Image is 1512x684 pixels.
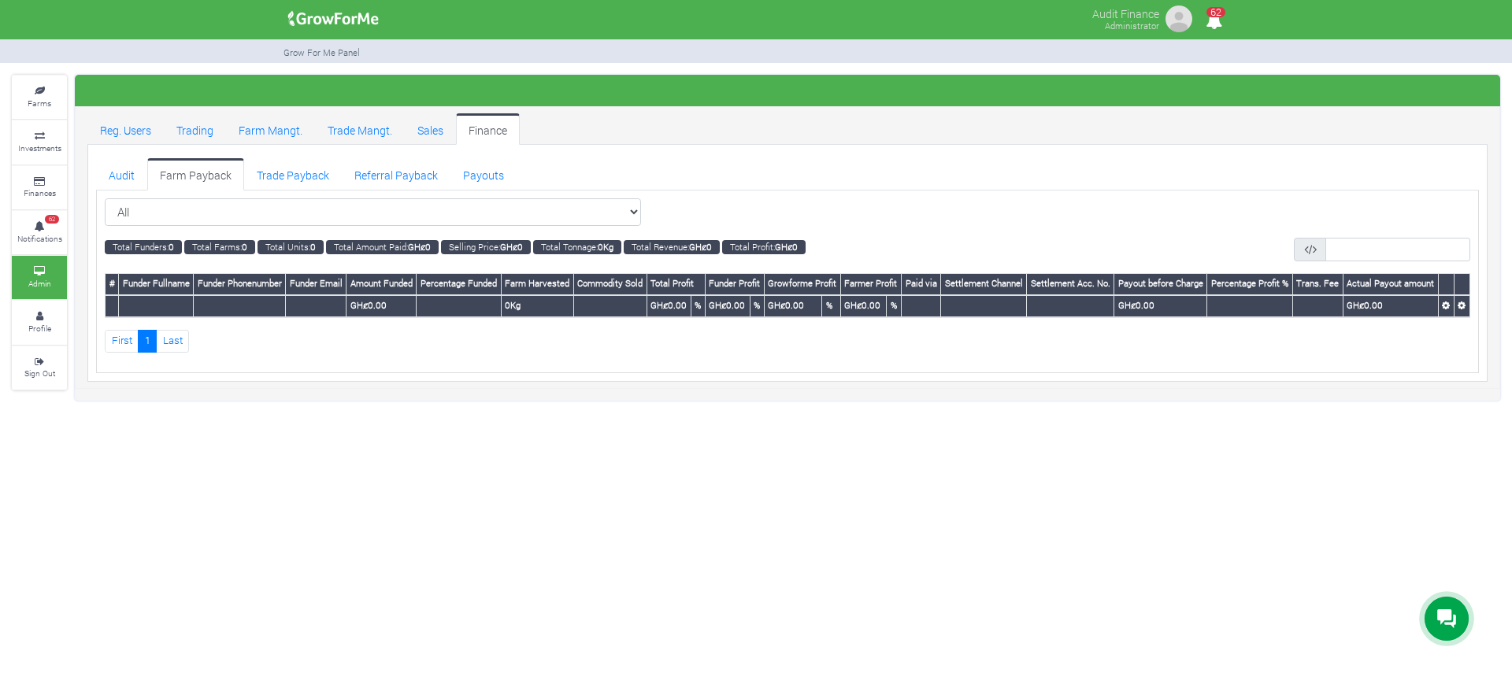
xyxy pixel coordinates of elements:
th: Percentage Funded [417,273,501,294]
small: Finances [24,187,56,198]
a: Finance [456,113,520,145]
a: Admin [12,256,67,299]
a: Audit [96,158,147,190]
th: Percentage Profit % [1207,273,1292,294]
b: 0 [310,241,316,253]
th: Farm Harvested [501,273,573,294]
th: Funder Email [286,273,346,294]
b: GHȼ0 [775,241,798,253]
a: 1 [138,330,157,353]
a: Farms [12,76,67,119]
small: Investments [18,142,61,153]
th: Total Profit [647,273,705,294]
th: % [750,295,764,317]
th: Funder Profit [705,273,764,294]
th: Actual Payout amount [1343,273,1438,294]
a: Investments [12,120,67,164]
nav: Page Navigation [105,330,1470,353]
a: Trading [164,113,226,145]
th: Payout before Charge [1114,273,1207,294]
a: Profile [12,301,67,344]
th: % [887,295,902,317]
small: Selling Price: [441,240,531,254]
small: Farms [28,98,51,109]
span: 62 [45,215,59,224]
th: GHȼ0.00 [705,295,750,317]
img: growforme image [1163,3,1195,35]
th: Amount Funded [346,273,417,294]
small: Total Profit: [722,240,806,254]
th: GHȼ0.00 [647,295,691,317]
small: Total Tonnage: [533,240,621,254]
small: Grow For Me Panel [283,46,360,58]
th: Funder Phonenumber [194,273,286,294]
th: Settlement Channel [941,273,1027,294]
a: Sales [405,113,456,145]
th: % [822,295,841,317]
th: Growforme Profit [764,273,840,294]
b: GHȼ0 [500,241,523,253]
th: GHȼ0.00 [764,295,821,317]
a: Trade Mangt. [315,113,405,145]
small: Administrator [1105,20,1159,31]
small: Sign Out [24,368,55,379]
a: Reg. Users [87,113,164,145]
th: Funder Fullname [119,273,194,294]
th: 0Kg [501,295,573,317]
a: First [105,330,139,353]
th: Paid via [902,273,941,294]
th: GHȼ0.00 [346,295,417,317]
b: GHȼ0 [689,241,712,253]
small: Notifications [17,233,62,244]
small: Total Units: [258,240,324,254]
th: Trans. Fee [1292,273,1343,294]
a: 62 Notifications [12,211,67,254]
img: growforme image [283,3,384,35]
a: Referral Payback [342,158,450,190]
th: Commodity Sold [573,273,647,294]
th: GHȼ0.00 [1343,295,1438,317]
b: 0 [242,241,247,253]
b: GHȼ0 [408,241,431,253]
small: Total Revenue: [624,240,720,254]
a: Payouts [450,158,517,190]
small: Admin [28,278,51,289]
small: Profile [28,323,51,334]
a: Finances [12,166,67,209]
th: GHȼ0.00 [1114,295,1207,317]
small: Total Farms: [184,240,255,254]
th: % [691,295,705,317]
a: Trade Payback [244,158,342,190]
a: Sign Out [12,346,67,390]
span: 62 [1206,7,1225,17]
small: Total Amount Paid: [326,240,439,254]
b: 0 [169,241,174,253]
a: 62 [1199,15,1229,30]
i: Notifications [1199,3,1229,39]
th: # [106,273,119,294]
th: Farmer Profit [840,273,901,294]
a: Last [156,330,189,353]
small: Total Funders: [105,240,182,254]
a: Farm Payback [147,158,244,190]
a: Farm Mangt. [226,113,315,145]
p: Audit Finance [1092,3,1159,22]
th: Settlement Acc. No. [1027,273,1114,294]
b: 0Kg [598,241,613,253]
th: GHȼ0.00 [840,295,886,317]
